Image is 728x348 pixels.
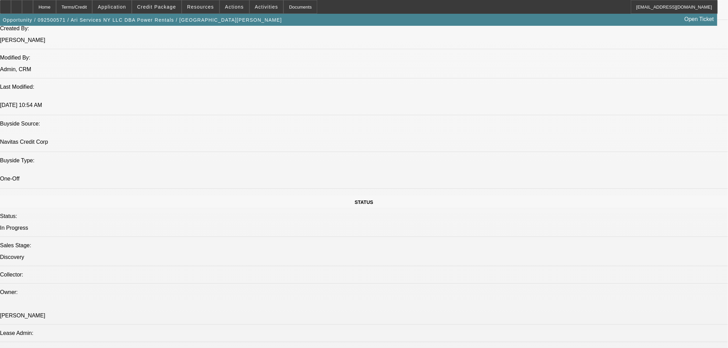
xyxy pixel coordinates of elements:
[220,0,249,13] button: Actions
[137,4,176,10] span: Credit Package
[182,0,219,13] button: Resources
[255,4,278,10] span: Activities
[93,0,131,13] button: Application
[3,17,282,23] span: Opportunity / 092500571 / Ari Services NY LLC DBA Power Rentals / [GEOGRAPHIC_DATA][PERSON_NAME]
[682,13,717,25] a: Open Ticket
[355,199,373,205] span: STATUS
[132,0,181,13] button: Credit Package
[187,4,214,10] span: Resources
[225,4,244,10] span: Actions
[250,0,283,13] button: Activities
[98,4,126,10] span: Application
